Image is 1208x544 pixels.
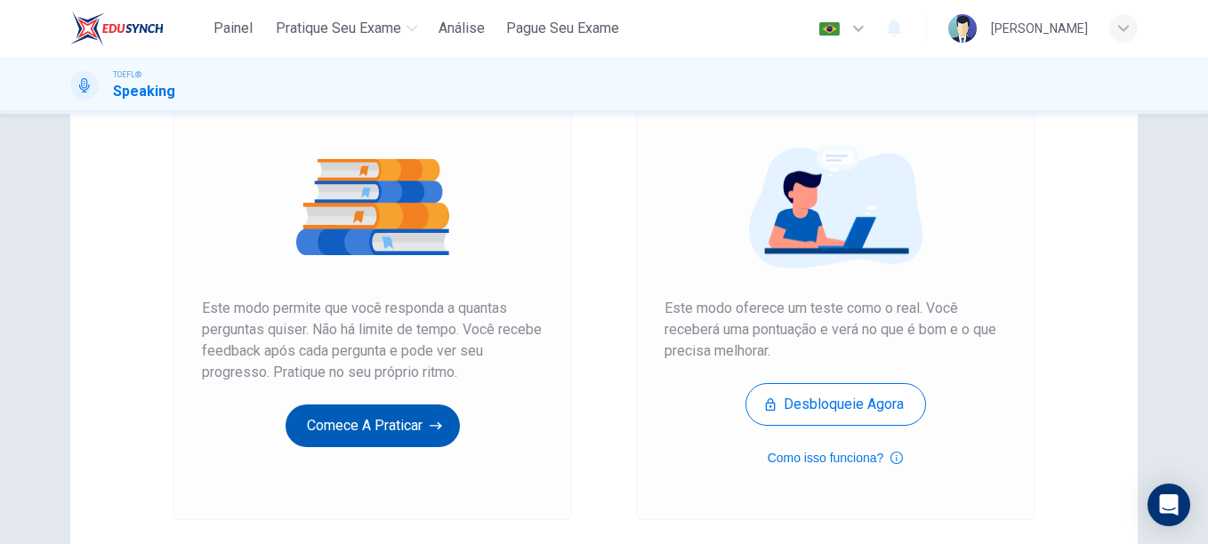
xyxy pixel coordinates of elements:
[113,81,175,102] h1: Speaking
[818,22,841,36] img: pt
[286,404,460,447] button: Comece a praticar
[213,18,253,39] span: Painel
[113,68,141,81] span: TOEFL®
[276,18,401,39] span: Pratique seu exame
[70,11,164,46] img: EduSynch logo
[1148,484,1190,526] div: Open Intercom Messenger
[499,12,626,44] button: Pague Seu Exame
[948,14,977,43] img: Profile picture
[70,11,205,46] a: EduSynch logo
[768,447,904,468] button: Como isso funciona?
[202,298,544,383] span: Este modo permite que você responda a quantas perguntas quiser. Não há limite de tempo. Você rece...
[745,383,926,426] button: Desbloqueie agora
[269,12,424,44] button: Pratique seu exame
[205,12,262,44] button: Painel
[431,12,492,44] button: Análise
[664,298,1006,362] span: Este modo oferece um teste como o real. Você receberá uma pontuação e verá no que é bom e o que p...
[991,18,1088,39] div: [PERSON_NAME]
[439,18,485,39] span: Análise
[506,18,619,39] span: Pague Seu Exame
